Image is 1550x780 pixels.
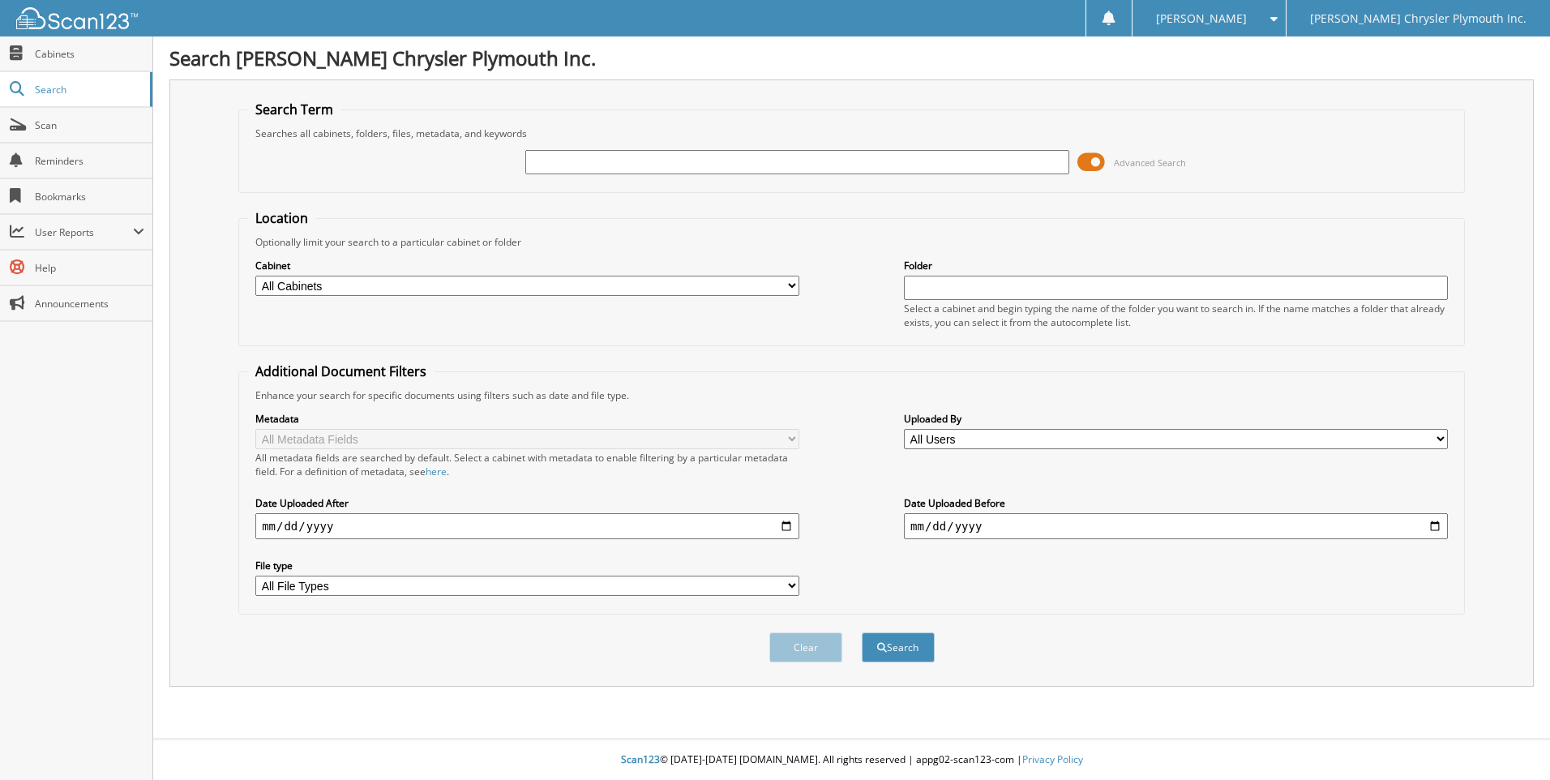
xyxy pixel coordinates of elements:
[153,740,1550,780] div: © [DATE]-[DATE] [DOMAIN_NAME]. All rights reserved | appg02-scan123-com |
[255,496,799,510] label: Date Uploaded After
[862,632,935,662] button: Search
[904,412,1448,426] label: Uploaded By
[247,126,1456,140] div: Searches all cabinets, folders, files, metadata, and keywords
[255,259,799,272] label: Cabinet
[35,83,142,96] span: Search
[255,559,799,572] label: File type
[169,45,1534,71] h1: Search [PERSON_NAME] Chrysler Plymouth Inc.
[35,47,144,61] span: Cabinets
[247,362,435,380] legend: Additional Document Filters
[769,632,842,662] button: Clear
[1469,702,1550,780] iframe: Chat Widget
[35,118,144,132] span: Scan
[247,101,341,118] legend: Search Term
[255,412,799,426] label: Metadata
[16,7,138,29] img: scan123-logo-white.svg
[35,190,144,204] span: Bookmarks
[1022,752,1083,766] a: Privacy Policy
[255,513,799,539] input: start
[904,259,1448,272] label: Folder
[35,154,144,168] span: Reminders
[1156,14,1247,24] span: [PERSON_NAME]
[247,209,316,227] legend: Location
[247,388,1456,402] div: Enhance your search for specific documents using filters such as date and file type.
[904,496,1448,510] label: Date Uploaded Before
[35,261,144,275] span: Help
[1310,14,1526,24] span: [PERSON_NAME] Chrysler Plymouth Inc.
[255,451,799,478] div: All metadata fields are searched by default. Select a cabinet with metadata to enable filtering b...
[621,752,660,766] span: Scan123
[1114,156,1186,169] span: Advanced Search
[35,225,133,239] span: User Reports
[35,297,144,311] span: Announcements
[904,302,1448,329] div: Select a cabinet and begin typing the name of the folder you want to search in. If the name match...
[247,235,1456,249] div: Optionally limit your search to a particular cabinet or folder
[904,513,1448,539] input: end
[426,465,447,478] a: here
